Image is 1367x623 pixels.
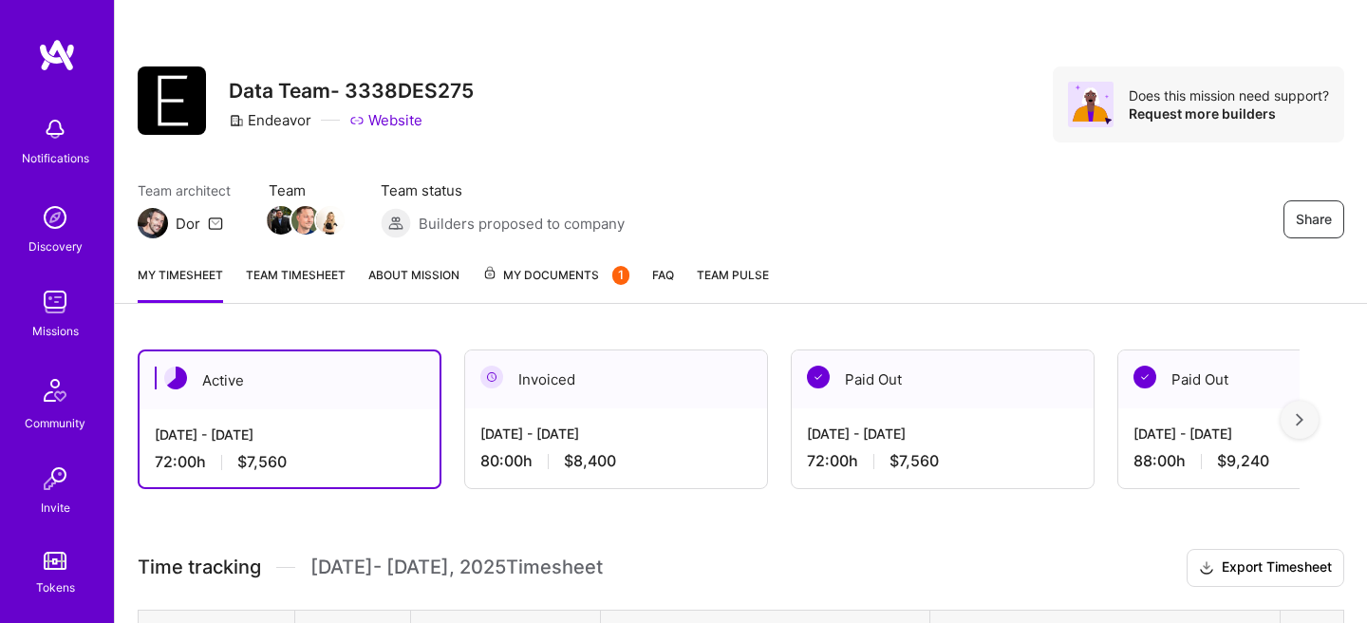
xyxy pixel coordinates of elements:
a: About Mission [368,265,459,303]
img: Active [164,367,187,389]
div: Community [25,413,85,433]
span: $8,400 [564,451,616,471]
a: Team timesheet [246,265,346,303]
button: Export Timesheet [1187,549,1344,587]
img: Team Member Avatar [267,206,295,235]
span: My Documents [482,265,629,286]
img: Team Architect [138,208,168,238]
img: Company Logo [138,66,206,135]
img: discovery [36,198,74,236]
div: Endeavor [229,110,311,130]
a: FAQ [652,265,674,303]
div: Tokens [36,577,75,597]
div: 1 [612,266,629,285]
div: 72:00 h [807,451,1078,471]
i: icon Mail [208,216,223,231]
div: [DATE] - [DATE] [807,424,1078,444]
span: Team architect [138,180,231,200]
a: My Documents1 [482,265,629,303]
span: Team [269,180,343,200]
span: Builders proposed to company [419,214,625,234]
div: Notifications [22,148,89,168]
img: tokens [44,552,66,570]
img: Invite [36,460,74,498]
a: Team Member Avatar [269,204,293,236]
div: Invoiced [465,350,767,408]
div: Discovery [28,236,83,256]
img: Invoiced [480,366,503,388]
div: Does this mission need support? [1129,86,1329,104]
span: $7,560 [889,451,939,471]
div: Active [140,351,440,409]
img: logo [38,38,76,72]
span: Time tracking [138,556,261,579]
img: Team Member Avatar [291,206,320,235]
img: right [1296,413,1303,426]
a: Team Member Avatar [318,204,343,236]
a: Website [349,110,422,130]
span: Team Pulse [697,268,769,282]
div: Dor [176,214,200,234]
img: Avatar [1068,82,1114,127]
span: $7,560 [237,452,287,472]
img: bell [36,110,74,148]
img: teamwork [36,283,74,321]
i: icon CompanyGray [229,113,244,128]
span: Share [1296,210,1332,229]
div: Invite [41,498,70,518]
i: icon Download [1199,558,1214,578]
div: Missions [32,321,79,341]
img: Paid Out [1133,366,1156,388]
img: Community [32,368,78,413]
img: Team Member Avatar [316,206,345,235]
div: Paid Out [792,350,1094,408]
h3: Data Team- 3338DES275 [229,79,474,103]
div: [DATE] - [DATE] [155,425,424,444]
a: Team Member Avatar [293,204,318,236]
span: [DATE] - [DATE] , 2025 Timesheet [310,556,603,579]
div: 72:00 h [155,452,424,472]
a: Team Pulse [697,265,769,303]
img: Builders proposed to company [381,208,411,238]
button: Share [1283,200,1344,238]
div: 80:00 h [480,451,752,471]
div: [DATE] - [DATE] [480,424,752,444]
img: Paid Out [807,366,830,388]
a: My timesheet [138,265,223,303]
span: $9,240 [1217,451,1269,471]
div: Request more builders [1129,104,1329,123]
span: Team status [381,180,625,200]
